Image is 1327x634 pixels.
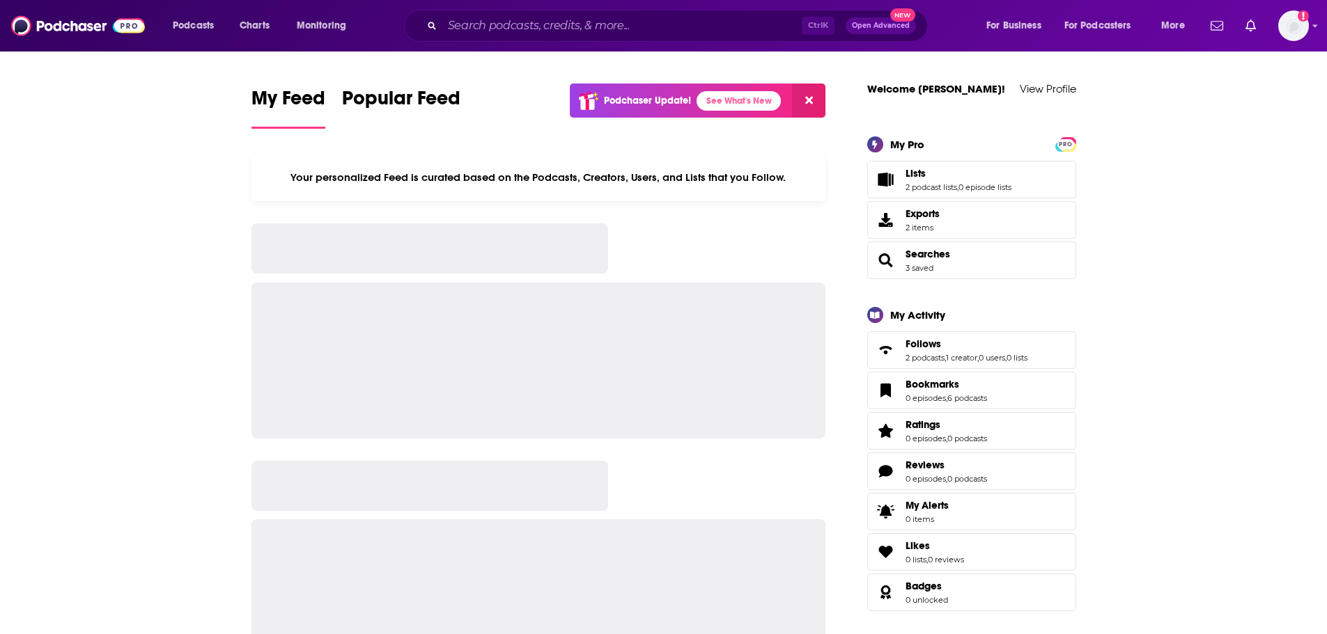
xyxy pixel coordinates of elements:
[867,161,1076,198] span: Lists
[11,13,145,39] img: Podchaser - Follow, Share and Rate Podcasts
[977,15,1059,37] button: open menu
[251,154,826,201] div: Your personalized Feed is curated based on the Podcasts, Creators, Users, and Lists that you Follow.
[867,331,1076,369] span: Follows
[906,263,933,273] a: 3 saved
[946,353,977,363] a: 1 creator
[872,251,900,270] a: Searches
[802,17,835,35] span: Ctrl K
[1278,10,1309,41] button: Show profile menu
[297,16,346,35] span: Monitoring
[872,381,900,400] a: Bookmarks
[906,459,987,471] a: Reviews
[417,10,941,42] div: Search podcasts, credits, & more...
[928,555,964,564] a: 0 reviews
[906,248,950,260] a: Searches
[947,393,987,403] a: 6 podcasts
[872,502,900,521] span: My Alerts
[946,474,947,484] span: ,
[442,15,802,37] input: Search podcasts, credits, & more...
[906,459,945,471] span: Reviews
[697,91,781,111] a: See What's New
[906,539,964,552] a: Likes
[890,308,945,322] div: My Activity
[977,353,979,363] span: ,
[957,182,959,192] span: ,
[906,338,1027,350] a: Follows
[906,393,946,403] a: 0 episodes
[867,82,1005,95] a: Welcome [PERSON_NAME]!
[872,583,900,602] a: Badges
[867,372,1076,409] span: Bookmarks
[846,17,916,34] button: Open AdvancedNew
[287,15,364,37] button: open menu
[867,241,1076,279] span: Searches
[906,167,926,180] span: Lists
[906,353,945,363] a: 2 podcasts
[231,15,278,37] a: Charts
[342,86,460,129] a: Popular Feed
[906,378,987,390] a: Bookmarks
[959,182,1011,192] a: 0 episode lists
[986,16,1041,35] span: For Business
[867,533,1076,571] span: Likes
[1055,15,1151,37] button: open menu
[906,514,949,524] span: 0 items
[906,580,942,592] span: Badges
[906,580,948,592] a: Badges
[946,434,947,443] span: ,
[906,434,946,443] a: 0 episodes
[1057,138,1074,148] a: PRO
[1064,16,1131,35] span: For Podcasters
[1005,353,1007,363] span: ,
[852,22,910,29] span: Open Advanced
[906,378,959,390] span: Bookmarks
[872,421,900,441] a: Ratings
[906,539,930,552] span: Likes
[979,353,1005,363] a: 0 users
[867,201,1076,239] a: Exports
[946,393,947,403] span: ,
[906,499,949,512] span: My Alerts
[906,207,940,220] span: Exports
[867,452,1076,490] span: Reviews
[890,138,924,151] div: My Pro
[947,434,987,443] a: 0 podcasts
[906,474,946,484] a: 0 episodes
[867,493,1076,530] a: My Alerts
[906,182,957,192] a: 2 podcast lists
[872,170,900,189] a: Lists
[906,555,926,564] a: 0 lists
[1240,14,1262,38] a: Show notifications dropdown
[945,353,946,363] span: ,
[872,210,900,230] span: Exports
[1205,14,1229,38] a: Show notifications dropdown
[1161,16,1185,35] span: More
[1278,10,1309,41] span: Logged in as BerkMarc
[906,223,940,232] span: 2 items
[926,555,928,564] span: ,
[872,542,900,562] a: Likes
[342,86,460,118] span: Popular Feed
[1057,139,1074,150] span: PRO
[947,474,987,484] a: 0 podcasts
[1020,82,1076,95] a: View Profile
[163,15,232,37] button: open menu
[1278,10,1309,41] img: User Profile
[173,16,214,35] span: Podcasts
[1298,10,1309,22] svg: Add a profile image
[906,167,1011,180] a: Lists
[906,418,940,431] span: Ratings
[604,95,691,106] p: Podchaser Update!
[890,8,915,22] span: New
[906,418,987,431] a: Ratings
[1007,353,1027,363] a: 0 lists
[867,412,1076,450] span: Ratings
[906,595,948,605] a: 0 unlocked
[251,86,325,118] span: My Feed
[872,461,900,481] a: Reviews
[867,573,1076,611] span: Badges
